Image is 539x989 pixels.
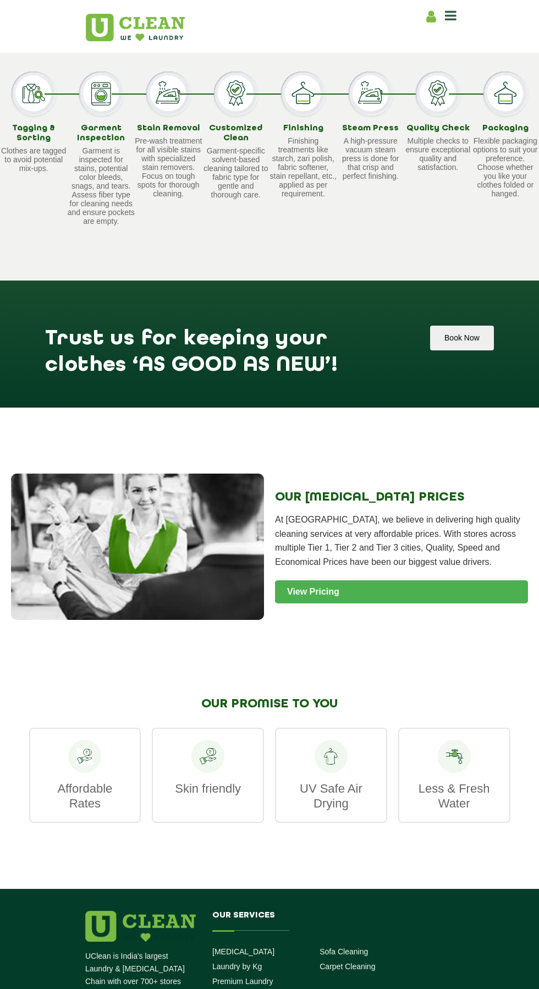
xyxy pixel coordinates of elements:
img: Garment Inspection [79,72,123,116]
p: UV Safe Air Drying [287,781,375,811]
h1: Trust us for keeping your clothes ‘AS GOOD AS NEW’! [45,326,405,362]
p: Pre-wash treatment for all visible stains with specialized stain removers. Focus on tough spots f... [135,136,202,198]
p: Skin friendly [164,781,252,796]
a: Premium Laundry [212,977,273,986]
p: A high-pressure vacuum steam press is done for that crisp and perfect finishing. [337,136,405,180]
img: Tagging & Sorting [12,72,56,116]
p: Less & Fresh Water [410,781,498,811]
h3: Garment Inspection [68,124,135,143]
h3: Stain Removal [135,124,202,134]
img: Quality Check [416,72,460,116]
h3: Finishing [269,124,337,134]
h2: OUR PROMISE TO YOU [29,697,510,711]
img: UClean Laundry and Dry Cleaning [86,14,185,41]
p: Multiple checks to ensure exceptional quality and satisfaction. [404,136,472,172]
p: Garment-specific solvent-based cleaning tailored to fabric type for gentle and thorough care. [202,146,270,199]
p: Affordable Rates [41,781,129,811]
p: Garment is inspected for stains, potential color bleeds, snags, and tears. Assess fiber type for ... [68,146,135,226]
img: Customized Clean [214,72,258,116]
a: Sofa Cleaning [320,947,368,956]
h3: Customized Clean [202,124,270,143]
img: logo.png [85,911,196,942]
a: Laundry by Kg [212,962,262,971]
img: Steam Press [349,72,393,116]
img: Stain Removal [146,72,190,116]
a: View Pricing [275,580,528,603]
h3: Steam Press [337,124,405,134]
p: Finishing treatments like starch, zari polish, fabric softener, stain repellant, etc., applied as... [269,136,337,198]
h4: Our Services [212,911,427,931]
img: Packaging [483,72,527,116]
button: Book Now [430,326,494,350]
h2: OUR [MEDICAL_DATA] PRICES [275,490,528,504]
img: Dry Cleaning Service [11,474,264,620]
a: Carpet Cleaning [320,962,375,971]
p: At [GEOGRAPHIC_DATA], we believe in delivering high quality cleaning services at very affordable ... [275,513,528,569]
img: Finishing [281,72,325,116]
h3: Quality Check [404,124,472,134]
a: [MEDICAL_DATA] [212,947,274,956]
